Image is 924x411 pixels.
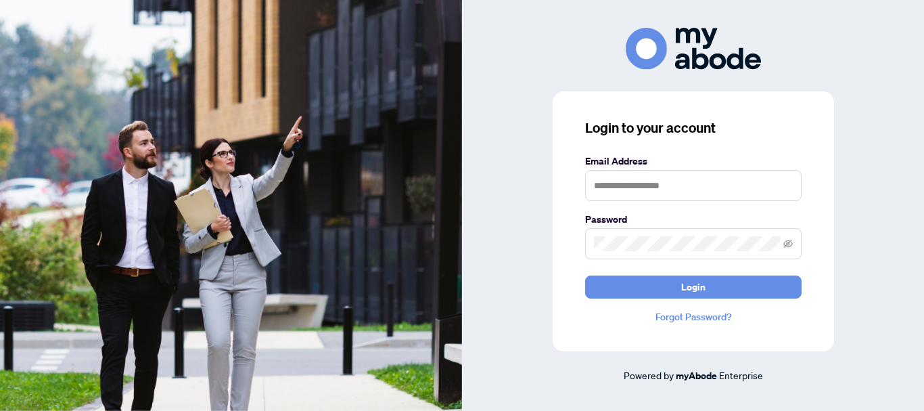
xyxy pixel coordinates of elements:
span: Enterprise [719,369,763,381]
button: Login [585,276,802,299]
label: Password [585,212,802,227]
a: myAbode [676,368,717,383]
h3: Login to your account [585,118,802,137]
span: Login [681,276,706,298]
span: eye-invisible [783,239,793,248]
span: Powered by [624,369,674,381]
label: Email Address [585,154,802,169]
img: ma-logo [626,28,761,69]
a: Forgot Password? [585,309,802,324]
